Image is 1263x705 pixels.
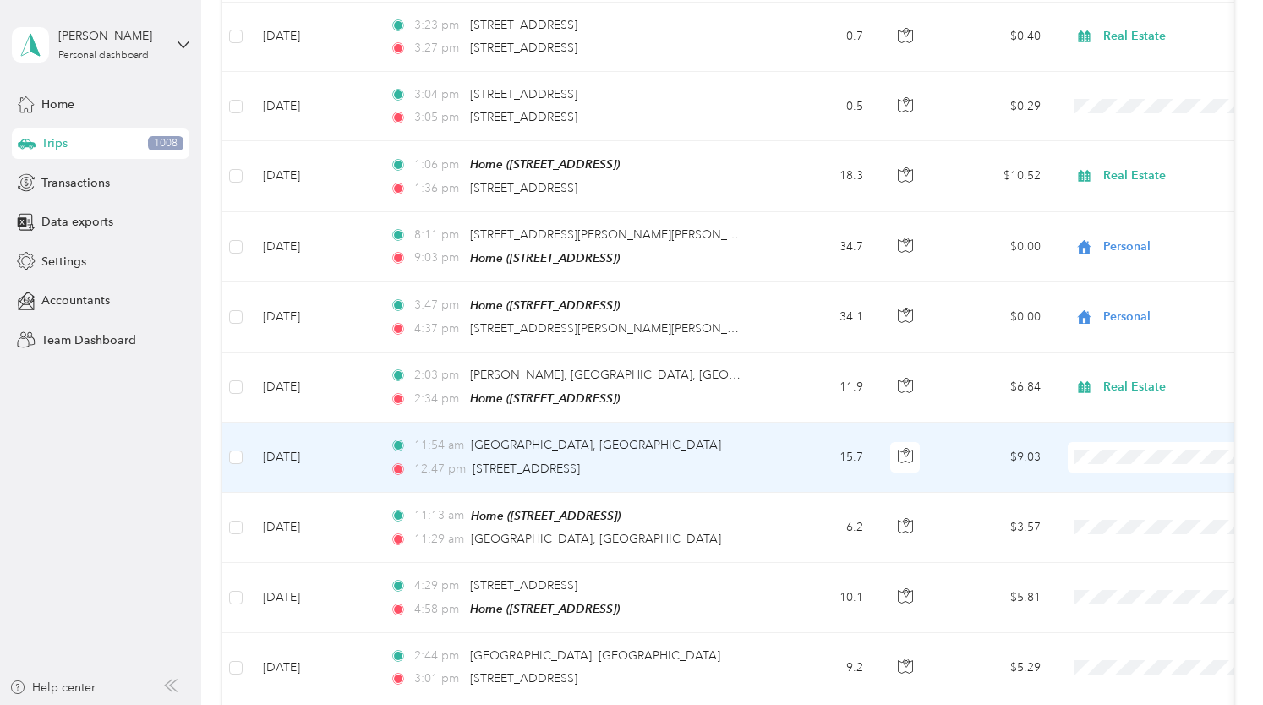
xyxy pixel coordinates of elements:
span: Home ([STREET_ADDRESS]) [470,157,620,171]
span: Real Estate [1103,378,1258,396]
td: $10.52 [936,141,1054,211]
span: [STREET_ADDRESS] [473,462,580,476]
td: $0.00 [936,282,1054,352]
span: 3:47 pm [414,296,462,314]
span: 11:13 am [414,506,464,525]
span: 8:11 pm [414,226,462,244]
td: 18.3 [765,141,877,211]
td: [DATE] [249,72,376,141]
span: Home ([STREET_ADDRESS]) [471,509,621,522]
span: Real Estate [1103,167,1258,185]
span: [STREET_ADDRESS] [470,181,577,195]
td: 15.7 [765,423,877,492]
span: Personal [1103,238,1258,256]
span: Settings [41,253,86,271]
span: Home ([STREET_ADDRESS]) [470,602,620,615]
span: [STREET_ADDRESS] [470,87,577,101]
span: Team Dashboard [41,331,136,349]
span: [GEOGRAPHIC_DATA], [GEOGRAPHIC_DATA] [471,438,721,452]
span: [STREET_ADDRESS] [470,671,577,686]
td: 0.5 [765,72,877,141]
span: Home ([STREET_ADDRESS]) [470,251,620,265]
span: [STREET_ADDRESS] [470,18,577,32]
span: Data exports [41,213,113,231]
td: [DATE] [249,352,376,423]
td: $0.29 [936,72,1054,141]
td: [DATE] [249,633,376,702]
td: [DATE] [249,493,376,563]
span: [GEOGRAPHIC_DATA], [GEOGRAPHIC_DATA] [470,648,720,663]
td: $6.84 [936,352,1054,423]
td: 0.7 [765,3,877,72]
td: 34.1 [765,282,877,352]
span: [STREET_ADDRESS] [470,110,577,124]
span: 3:04 pm [414,85,462,104]
span: 2:34 pm [414,390,462,408]
span: Personal [1103,308,1258,326]
td: [DATE] [249,141,376,211]
td: $0.00 [936,212,1054,282]
span: Home ([STREET_ADDRESS]) [470,391,620,405]
iframe: Everlance-gr Chat Button Frame [1168,610,1263,705]
span: 4:58 pm [414,600,462,619]
span: Home ([STREET_ADDRESS]) [470,298,620,312]
span: Transactions [41,174,110,192]
td: $5.29 [936,633,1054,702]
span: 4:29 pm [414,577,462,595]
span: [STREET_ADDRESS][PERSON_NAME][PERSON_NAME] [470,321,765,336]
td: 11.9 [765,352,877,423]
td: [DATE] [249,423,376,492]
span: [STREET_ADDRESS] [470,578,577,593]
td: $9.03 [936,423,1054,492]
span: 12:47 pm [414,460,466,478]
span: 11:54 am [414,436,464,455]
span: 9:03 pm [414,249,462,267]
span: [STREET_ADDRESS] [470,41,577,55]
span: [GEOGRAPHIC_DATA], [GEOGRAPHIC_DATA] [471,532,721,546]
span: 3:01 pm [414,669,462,688]
span: 1:06 pm [414,156,462,174]
span: 3:23 pm [414,16,462,35]
span: 2:44 pm [414,647,462,665]
td: $3.57 [936,493,1054,563]
span: 3:27 pm [414,39,462,57]
td: 9.2 [765,633,877,702]
td: 34.7 [765,212,877,282]
span: 3:05 pm [414,108,462,127]
td: $0.40 [936,3,1054,72]
span: 11:29 am [414,530,464,549]
span: [STREET_ADDRESS][PERSON_NAME][PERSON_NAME] [470,227,765,242]
td: [DATE] [249,212,376,282]
td: 10.1 [765,563,877,633]
div: [PERSON_NAME] [58,27,164,45]
span: Home [41,96,74,113]
span: 2:03 pm [414,366,462,385]
td: [DATE] [249,282,376,352]
span: 1008 [148,136,183,151]
span: Accountants [41,292,110,309]
span: 4:37 pm [414,320,462,338]
button: Help center [9,679,96,697]
span: Trips [41,134,68,152]
td: [DATE] [249,563,376,633]
td: [DATE] [249,3,376,72]
div: Personal dashboard [58,51,149,61]
td: 6.2 [765,493,877,563]
span: Real Estate [1103,27,1258,46]
span: 1:36 pm [414,179,462,198]
span: [PERSON_NAME], [GEOGRAPHIC_DATA], [GEOGRAPHIC_DATA], [GEOGRAPHIC_DATA] [470,368,949,382]
td: $5.81 [936,563,1054,633]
